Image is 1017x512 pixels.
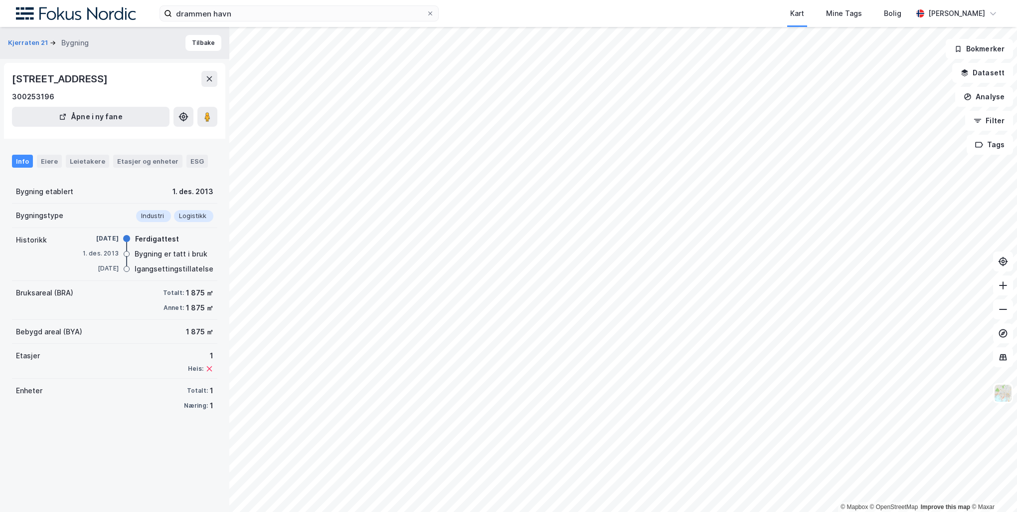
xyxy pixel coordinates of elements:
div: Bygning [61,37,89,49]
div: 1 [210,400,213,412]
div: [DATE] [79,234,119,243]
div: Bebygd areal (BYA) [16,326,82,338]
div: 1 [188,350,213,362]
img: Z [994,384,1013,403]
div: Annet: [164,304,184,312]
div: Bygning er tatt i bruk [135,248,207,260]
div: Bygning etablert [16,186,73,198]
div: 300253196 [12,91,54,103]
div: 1. des. 2013 [172,186,213,198]
button: Analyse [955,87,1013,107]
button: Åpne i ny fane [12,107,169,127]
div: [DATE] [79,264,119,273]
div: Eiere [37,155,62,168]
div: Etasjer [16,350,40,362]
div: Enheter [16,385,42,397]
div: 1 875 ㎡ [186,326,213,338]
div: Info [12,155,33,168]
div: Mine Tags [826,7,862,19]
a: Mapbox [841,504,868,511]
button: Kjerraten 21 [8,38,50,48]
div: 1. des. 2013 [79,249,119,258]
button: Tilbake [185,35,221,51]
button: Filter [965,111,1013,131]
button: Datasett [952,63,1013,83]
a: Improve this map [921,504,970,511]
img: fokus-nordic-logo.8a93422641609758e4ac.png [16,7,136,20]
div: 1 875 ㎡ [186,302,213,314]
div: [PERSON_NAME] [928,7,985,19]
div: [STREET_ADDRESS] [12,71,110,87]
div: Totalt: [187,387,208,395]
div: Kontrollprogram for chat [967,464,1017,512]
iframe: Chat Widget [967,464,1017,512]
div: 1 [210,385,213,397]
div: Igangsettingstillatelse [135,263,213,275]
div: Historikk [16,234,47,246]
div: Bruksareal (BRA) [16,287,73,299]
div: ESG [186,155,208,168]
div: Kart [790,7,804,19]
div: Bygningstype [16,210,63,222]
div: Næring: [184,402,208,410]
button: Tags [967,135,1013,155]
div: 1 875 ㎡ [186,287,213,299]
div: Ferdigattest [135,233,179,245]
a: OpenStreetMap [870,504,918,511]
div: Bolig [884,7,901,19]
input: Søk på adresse, matrikkel, gårdeiere, leietakere eller personer [172,6,426,21]
button: Bokmerker [946,39,1013,59]
div: Leietakere [66,155,109,168]
div: Etasjer og enheter [117,157,178,166]
div: Totalt: [163,289,184,297]
div: Heis: [188,365,203,373]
